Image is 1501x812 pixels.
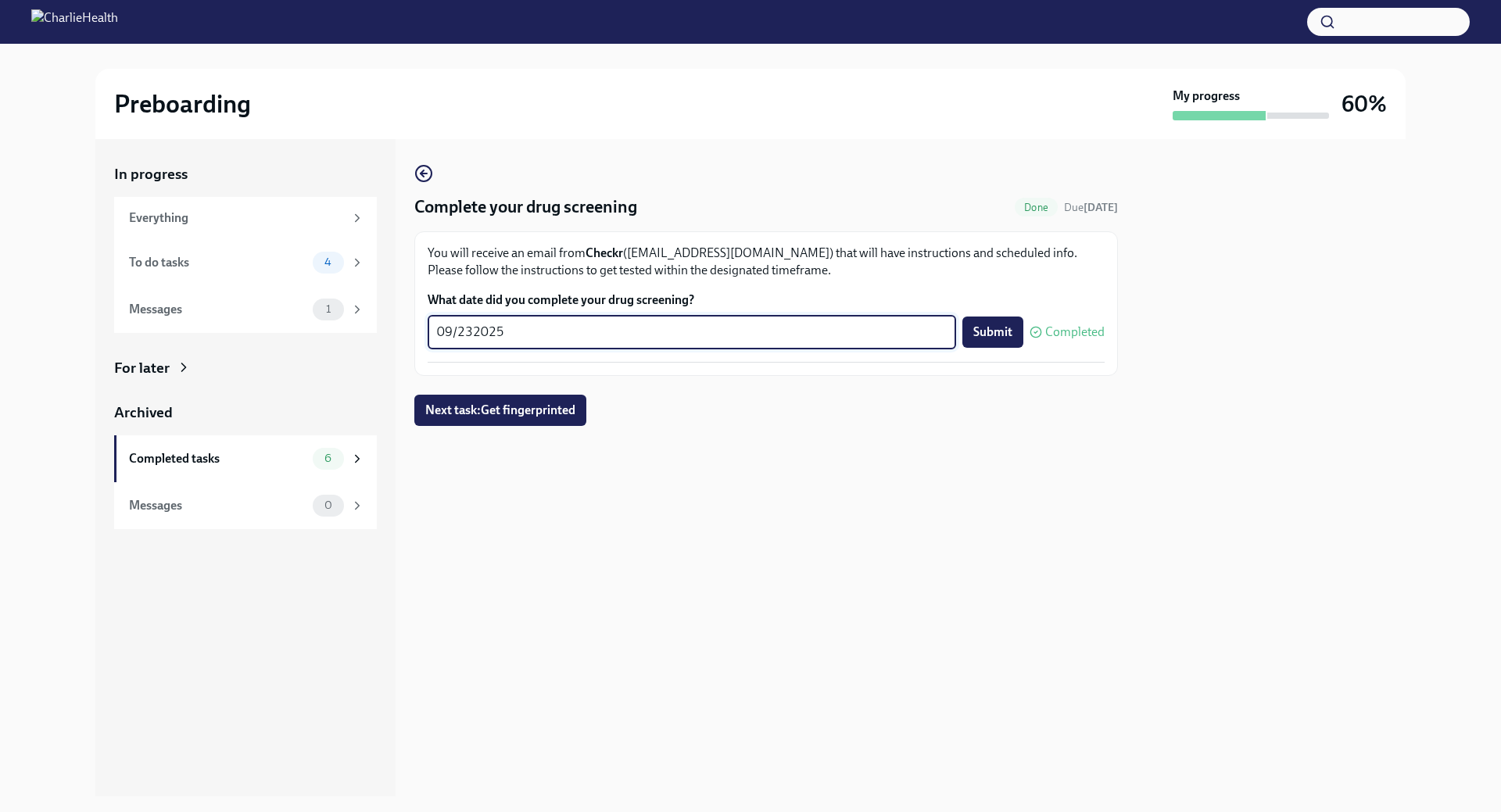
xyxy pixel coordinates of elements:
[962,317,1023,348] button: Submit
[1064,200,1118,215] span: September 19th, 2025 08:00
[114,197,377,239] a: Everything
[129,301,306,318] div: Messages
[129,497,306,514] div: Messages
[129,254,306,271] div: To do tasks
[586,245,623,260] strong: Checkr
[114,358,377,378] a: For later
[114,482,377,529] a: Messages0
[414,195,637,219] h4: Complete your drug screening
[425,402,575,418] span: Next task : Get fingerprinted
[428,245,1105,279] p: You will receive an email from ([EMAIL_ADDRESS][DOMAIN_NAME]) that will have instructions and sch...
[114,286,377,333] a: Messages1
[31,9,118,34] img: CharlieHealth
[437,323,947,342] textarea: 09/232025
[1045,326,1105,338] span: Completed
[1173,88,1240,105] strong: My progress
[1342,90,1387,118] h3: 60%
[114,239,377,286] a: To do tasks4
[114,402,377,423] a: Archived
[129,450,306,467] div: Completed tasks
[317,303,340,315] span: 1
[114,88,251,120] h2: Preboarding
[129,209,344,227] div: Everything
[114,358,170,378] div: For later
[1084,201,1118,214] strong: [DATE]
[1064,201,1118,214] span: Due
[1015,202,1058,213] span: Done
[315,256,341,268] span: 4
[414,395,586,426] button: Next task:Get fingerprinted
[973,324,1012,340] span: Submit
[114,435,377,482] a: Completed tasks6
[428,292,1105,309] label: What date did you complete your drug screening?
[114,164,377,184] a: In progress
[315,453,341,464] span: 6
[315,499,342,511] span: 0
